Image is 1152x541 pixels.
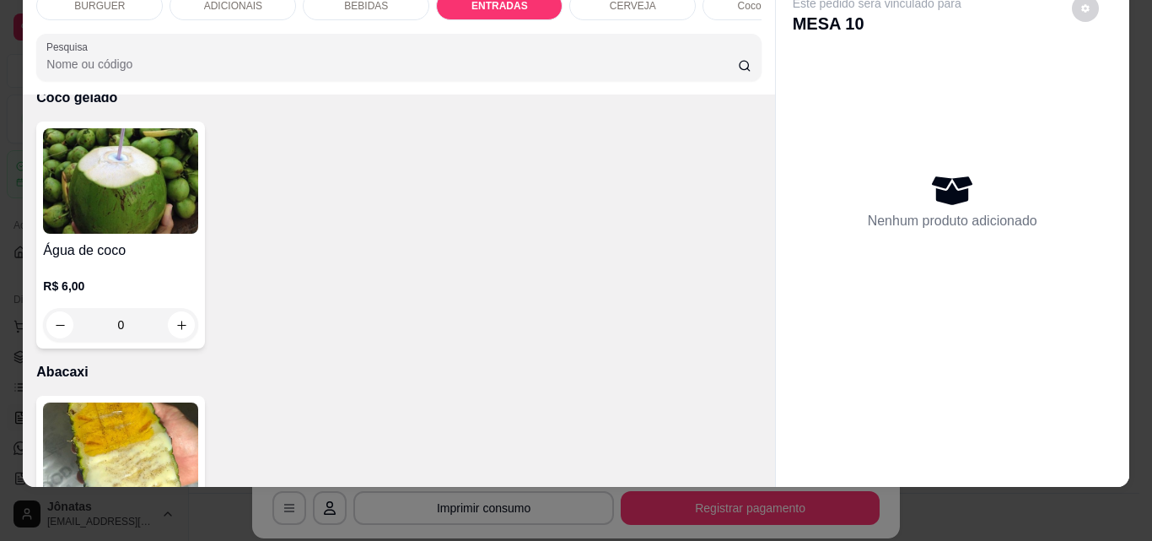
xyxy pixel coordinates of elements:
p: Abacaxi [36,362,761,382]
p: MESA 10 [793,12,961,35]
p: R$ 6,00 [43,278,198,295]
button: decrease-product-quantity [46,311,73,338]
img: product-image [43,128,198,234]
p: Nenhum produto adicionado [868,211,1037,231]
input: Pesquisa [46,56,738,73]
p: Coco gelado [36,88,761,108]
h4: Água de coco [43,241,198,261]
button: increase-product-quantity [168,311,195,338]
label: Pesquisa [46,40,94,54]
img: product-image [43,403,198,508]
